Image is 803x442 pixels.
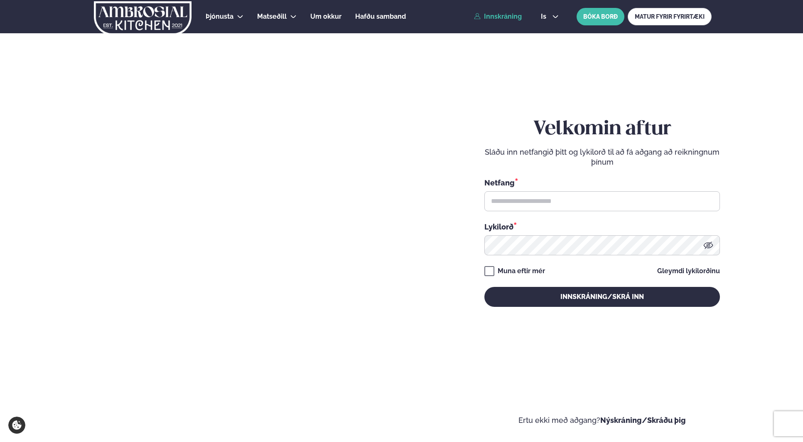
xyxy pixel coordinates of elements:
[484,118,720,141] h2: Velkomin aftur
[93,1,192,35] img: logo
[541,13,549,20] span: is
[474,13,522,20] a: Innskráning
[206,12,233,22] a: Þjónusta
[484,177,720,188] div: Netfang
[257,12,287,20] span: Matseðill
[257,12,287,22] a: Matseðill
[600,416,686,425] a: Nýskráning/Skráðu þig
[206,12,233,20] span: Þjónusta
[657,268,720,274] a: Gleymdi lykilorðinu
[25,292,197,362] h2: Velkomin á Ambrosial kitchen!
[8,417,25,434] a: Cookie settings
[534,13,565,20] button: is
[25,372,197,392] p: Ef eitthvað sameinar fólk, þá er [PERSON_NAME] matarferðalag.
[484,221,720,232] div: Lykilorð
[310,12,341,22] a: Um okkur
[355,12,406,22] a: Hafðu samband
[484,287,720,307] button: Innskráning/Skrá inn
[310,12,341,20] span: Um okkur
[355,12,406,20] span: Hafðu samband
[628,8,712,25] a: MATUR FYRIR FYRIRTÆKI
[484,147,720,167] p: Sláðu inn netfangið þitt og lykilorð til að fá aðgang að reikningnum þínum
[427,415,778,425] p: Ertu ekki með aðgang?
[577,8,624,25] button: BÓKA BORÐ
